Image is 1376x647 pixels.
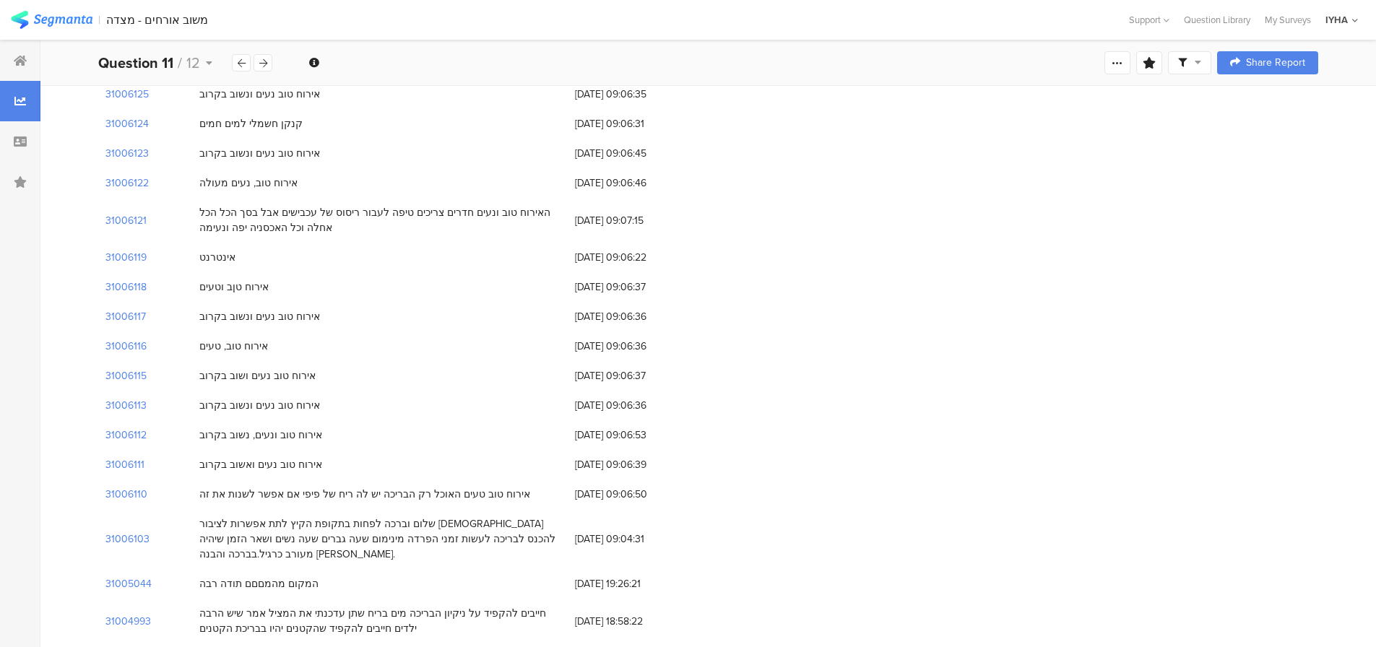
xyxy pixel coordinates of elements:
[186,52,200,74] span: 12
[575,457,691,472] span: [DATE] 09:06:39
[199,606,561,636] div: חייבים להקפיד על ניקיון הבריכה מים בריח שתן עדכנתי את המציל אמר שיש הרבה ילדים חייבים להקפיד שהקט...
[199,398,320,413] div: אירוח טוב נעים ונשוב בקרוב
[575,487,691,502] span: [DATE] 09:06:50
[106,13,208,27] div: משוב אורחים - מצדה
[105,427,147,443] section: 31006112
[575,614,691,629] span: [DATE] 18:58:22
[199,339,268,354] div: אירוח טוב, טעים
[105,398,147,413] section: 31006113
[575,279,691,295] span: [DATE] 09:06:37
[105,531,150,547] section: 31006103
[1177,13,1258,27] a: Question Library
[105,457,144,472] section: 31006111
[575,146,691,161] span: [DATE] 09:06:45
[199,309,320,324] div: אירוח טוב נעים ונשוב בקרוב
[575,339,691,354] span: [DATE] 09:06:36
[199,250,235,265] div: אינטרנט
[105,87,149,102] section: 31006125
[98,52,173,74] b: Question 11
[199,175,298,191] div: אירוח טוב, נעים מעולה
[199,279,269,295] div: אירוח טןב וטעים
[105,576,152,591] section: 31005044
[105,146,149,161] section: 31006123
[199,576,319,591] div: המקום מהמםםם תודה רבה
[575,427,691,443] span: [DATE] 09:06:53
[105,487,147,502] section: 31006110
[1258,13,1318,27] a: My Surveys
[575,531,691,547] span: [DATE] 09:04:31
[199,487,530,502] div: אירוח טוב טעים האוכל רק הבריכה יש לה ריח של פיפי אם אפשר לשנות את זה
[199,116,303,131] div: קנקן חשמלי למים חמים
[98,12,100,28] div: |
[105,213,147,228] section: 31006121
[575,309,691,324] span: [DATE] 09:06:36
[105,175,149,191] section: 31006122
[199,205,561,235] div: האירוח טוב ונעים חדרים צריכים טיפה לעבור ריסוס של עכבישים אבל בסך הכל הכל אחלה וכל האכסניה יפה ונ...
[105,368,147,383] section: 31006115
[199,368,316,383] div: אירוח טוב נעים ושוב בקרוב
[1325,13,1348,27] div: IYHA
[11,11,92,29] img: segmanta logo
[1129,9,1169,31] div: Support
[575,87,691,102] span: [DATE] 09:06:35
[575,398,691,413] span: [DATE] 09:06:36
[105,614,151,629] section: 31004993
[199,427,322,443] div: אירוח טוב ונעים, נשוב בקרוב
[575,250,691,265] span: [DATE] 09:06:22
[575,213,691,228] span: [DATE] 09:07:15
[105,309,146,324] section: 31006117
[178,52,182,74] span: /
[105,250,147,265] section: 31006119
[199,516,561,562] div: שלום וברכה לפחות בתקופת הקיץ לתת אפשרות לציבור [DEMOGRAPHIC_DATA] להכנס לבריכה לעשות זמני הפרדה מ...
[105,339,147,354] section: 31006116
[575,576,691,591] span: [DATE] 19:26:21
[575,175,691,191] span: [DATE] 09:06:46
[105,116,149,131] section: 31006124
[1246,58,1305,68] span: Share Report
[575,368,691,383] span: [DATE] 09:06:37
[199,457,322,472] div: אירוח טוב נעים ואשוב בקרוב
[199,87,320,102] div: אירוח טוב נעים ונשוב בקרוב
[199,146,320,161] div: אירוח טוב נעים ונשוב בקרוב
[575,116,691,131] span: [DATE] 09:06:31
[105,279,147,295] section: 31006118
